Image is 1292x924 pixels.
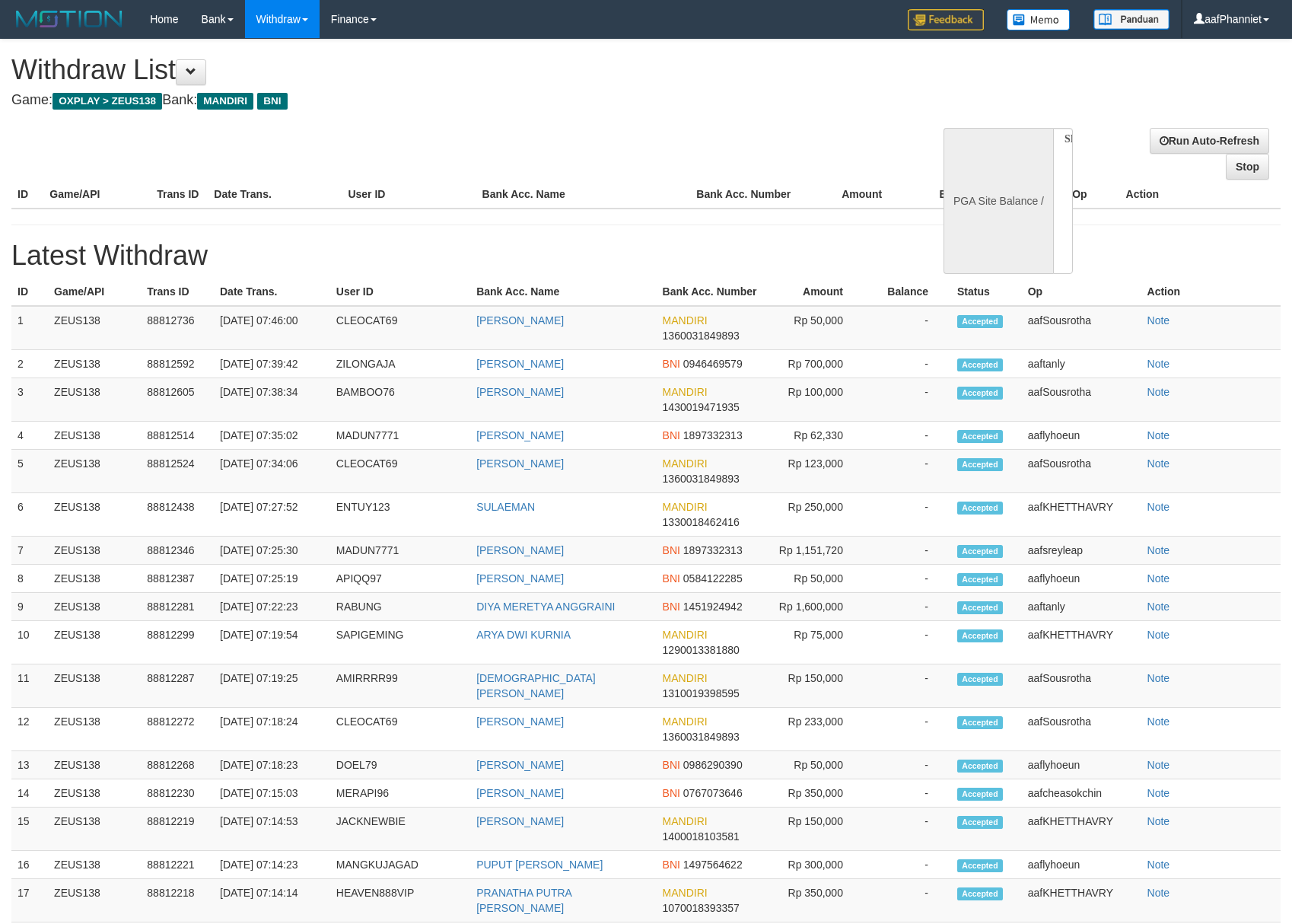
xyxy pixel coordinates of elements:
[48,879,141,922] td: ZEUS138
[866,378,951,422] td: -
[141,593,214,621] td: 88812281
[1022,378,1141,422] td: aafSousrotha
[1066,180,1119,209] th: Op
[11,378,48,422] td: 3
[48,378,141,422] td: ZEUS138
[765,851,866,879] td: Rp 300,000
[476,672,596,699] a: [DEMOGRAPHIC_DATA][PERSON_NAME]
[476,457,564,470] a: [PERSON_NAME]
[11,93,846,108] h4: Game: Bank:
[957,387,1003,400] span: Accepted
[957,629,1003,642] span: Accepted
[48,565,141,593] td: ZEUS138
[663,687,740,699] span: 1310019398595
[48,306,141,350] td: ZEUS138
[866,565,951,593] td: -
[48,808,141,851] td: ZEUS138
[1022,593,1141,621] td: aaftanly
[330,565,470,593] td: APIQQ97
[476,544,564,556] a: [PERSON_NAME]
[797,180,905,209] th: Amount
[476,859,603,871] a: PUPUT [PERSON_NAME]
[11,493,48,537] td: 6
[11,879,48,922] td: 17
[476,715,564,728] a: [PERSON_NAME]
[951,278,1022,306] th: Status
[141,808,214,851] td: 88812219
[476,572,564,585] a: [PERSON_NAME]
[11,8,127,30] img: MOTION_logo.png
[476,759,564,771] a: [PERSON_NAME]
[866,808,951,851] td: -
[866,422,951,450] td: -
[11,180,43,209] th: ID
[214,751,330,779] td: [DATE] 07:18:23
[866,493,951,537] td: -
[1093,9,1169,30] img: panduan.png
[957,859,1003,872] span: Accepted
[957,430,1003,443] span: Accepted
[476,815,564,827] a: [PERSON_NAME]
[197,93,253,110] span: MANDIRI
[1147,715,1170,728] a: Note
[330,306,470,350] td: CLEOCAT69
[141,493,214,537] td: 88812438
[43,180,151,209] th: Game/API
[141,751,214,779] td: 88812268
[866,879,951,922] td: -
[11,350,48,378] td: 2
[476,887,571,914] a: PRANATHA PUTRA [PERSON_NAME]
[1147,429,1170,441] a: Note
[1022,708,1141,751] td: aafSousrotha
[141,378,214,422] td: 88812605
[476,629,571,641] a: ARYA DWI KURNIA
[214,537,330,565] td: [DATE] 07:25:30
[1022,751,1141,779] td: aaflyhoeun
[1022,879,1141,922] td: aafKHETTHAVRY
[48,278,141,306] th: Game/API
[765,450,866,493] td: Rp 123,000
[11,808,48,851] td: 15
[663,759,680,771] span: BNI
[214,422,330,450] td: [DATE] 07:35:02
[1022,278,1141,306] th: Op
[141,779,214,808] td: 88812230
[866,537,951,565] td: -
[1147,358,1170,370] a: Note
[11,779,48,808] td: 14
[1147,887,1170,899] a: Note
[476,787,564,799] a: [PERSON_NAME]
[214,378,330,422] td: [DATE] 07:38:34
[765,664,866,708] td: Rp 150,000
[663,429,680,441] span: BNI
[866,779,951,808] td: -
[957,358,1003,371] span: Accepted
[214,851,330,879] td: [DATE] 07:14:23
[476,429,564,441] a: [PERSON_NAME]
[214,593,330,621] td: [DATE] 07:22:23
[683,358,743,370] span: 0946469579
[866,450,951,493] td: -
[663,386,708,398] span: MANDIRI
[141,537,214,565] td: 88812346
[683,859,743,871] span: 1497564622
[663,715,708,728] span: MANDIRI
[1226,154,1269,180] a: Stop
[957,716,1003,729] span: Accepted
[141,664,214,708] td: 88812287
[683,759,743,771] span: 0986290390
[765,879,866,922] td: Rp 350,000
[663,473,740,485] span: 1360031849893
[330,621,470,664] td: SAPIGEMING
[476,386,564,398] a: [PERSON_NAME]
[765,306,866,350] td: Rp 50,000
[214,565,330,593] td: [DATE] 07:25:19
[330,779,470,808] td: MERAPI96
[866,593,951,621] td: -
[683,787,743,799] span: 0767073646
[11,55,846,85] h1: Withdraw List
[330,278,470,306] th: User ID
[214,708,330,751] td: [DATE] 07:18:24
[48,621,141,664] td: ZEUS138
[1147,787,1170,799] a: Note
